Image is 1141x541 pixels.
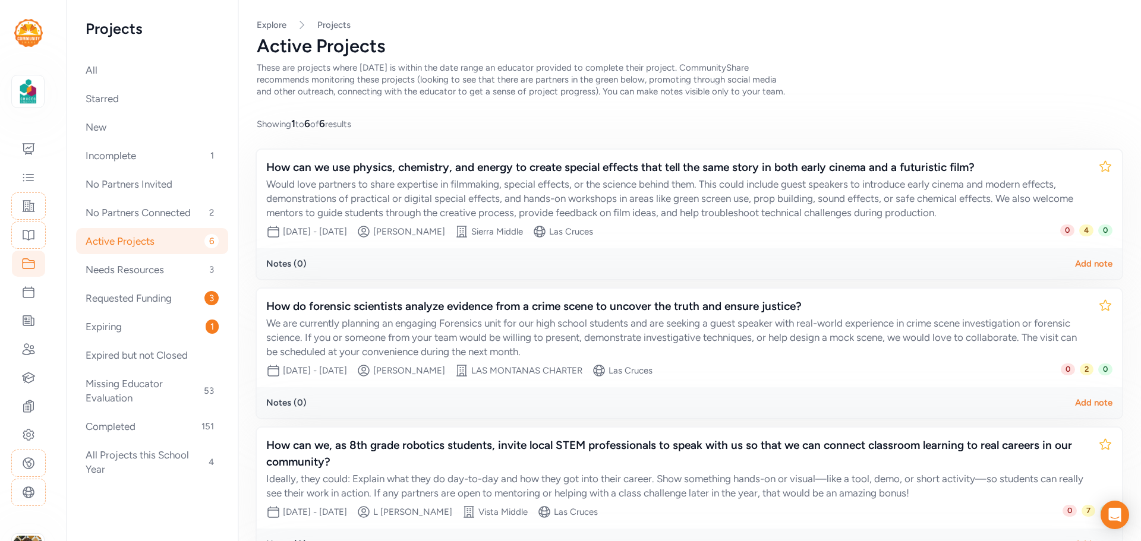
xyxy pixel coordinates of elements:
div: Incomplete [76,143,228,169]
span: 0 [1098,224,1112,236]
div: Sierra Middle [471,226,523,238]
div: How can we use physics, chemistry, and energy to create special effects that tell the same story ... [266,159,1089,176]
div: Would love partners to share expertise in filmmaking, special effects, or the science behind them... [266,177,1089,220]
span: 1 [1100,505,1112,517]
span: 2 [1080,363,1093,375]
div: Active Projects [257,36,1122,57]
span: 53 [199,384,219,398]
div: Las Cruces [554,506,598,518]
div: Expiring [76,314,228,340]
div: All Projects this School Year [76,442,228,482]
div: [DATE] - [DATE] [283,506,347,518]
div: Expired but not Closed [76,342,228,368]
span: 6 [204,234,219,248]
span: 3 [204,262,219,277]
span: 6 [319,118,325,129]
div: Ideally, they could: Explain what they do day-to-day and how they got into their career. Show som... [266,472,1089,500]
h2: Projects [86,19,219,38]
span: 2 [204,205,219,220]
a: Explore [257,20,286,30]
div: Las Cruces [609,365,653,377]
span: 7 [1082,505,1095,517]
span: 1 [291,118,295,129]
div: [DATE] - [DATE] [283,365,347,377]
span: 0 [1063,505,1077,517]
span: 0 [1098,363,1112,375]
div: [DATE] - [DATE] [283,226,347,238]
div: Add note [1075,397,1112,409]
div: Add note [1075,258,1112,270]
div: How can we, as 8th grade robotics students, invite local STEM professionals to speak with us so t... [266,437,1089,470]
div: Open Intercom Messenger [1101,501,1129,529]
div: [PERSON_NAME] [373,226,445,238]
div: Completed [76,413,228,439]
a: Projects [317,19,351,31]
div: Needs Resources [76,257,228,283]
div: LAS MONTANAS CHARTER [471,365,582,377]
div: No Partners Connected [76,200,228,226]
span: 1 [206,148,219,163]
span: 0 [1061,363,1075,375]
div: Vista Middle [478,506,528,518]
div: How do forensic scientists analyze evidence from a crime scene to uncover the truth and ensure ju... [266,298,1089,315]
div: No Partners Invited [76,171,228,197]
div: We are currently planning an engaging Forensics unit for our high school students and are seeking... [266,316,1089,359]
div: L [PERSON_NAME] [373,506,452,518]
div: Starred [76,86,228,112]
div: Missing Educator Evaluation [76,371,228,411]
span: 0 [1060,224,1074,236]
span: 4 [1079,224,1093,236]
div: [PERSON_NAME] [373,365,445,377]
span: Showing to of results [257,116,351,131]
div: New [76,114,228,140]
span: 4 [204,455,219,469]
img: logo [14,19,43,47]
div: Requested Funding [76,285,228,311]
span: 6 [304,118,310,129]
nav: Breadcrumb [257,19,1122,31]
div: Notes ( 0 ) [266,258,307,270]
img: logo [15,78,41,105]
span: 3 [204,291,219,305]
div: Las Cruces [549,226,593,238]
span: These are projects where [DATE] is within the date range an educator provided to complete their p... [257,62,785,97]
span: 151 [197,419,219,434]
div: All [76,57,228,83]
div: Notes ( 0 ) [266,397,307,409]
div: Active Projects [76,228,228,254]
span: 1 [206,319,219,334]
